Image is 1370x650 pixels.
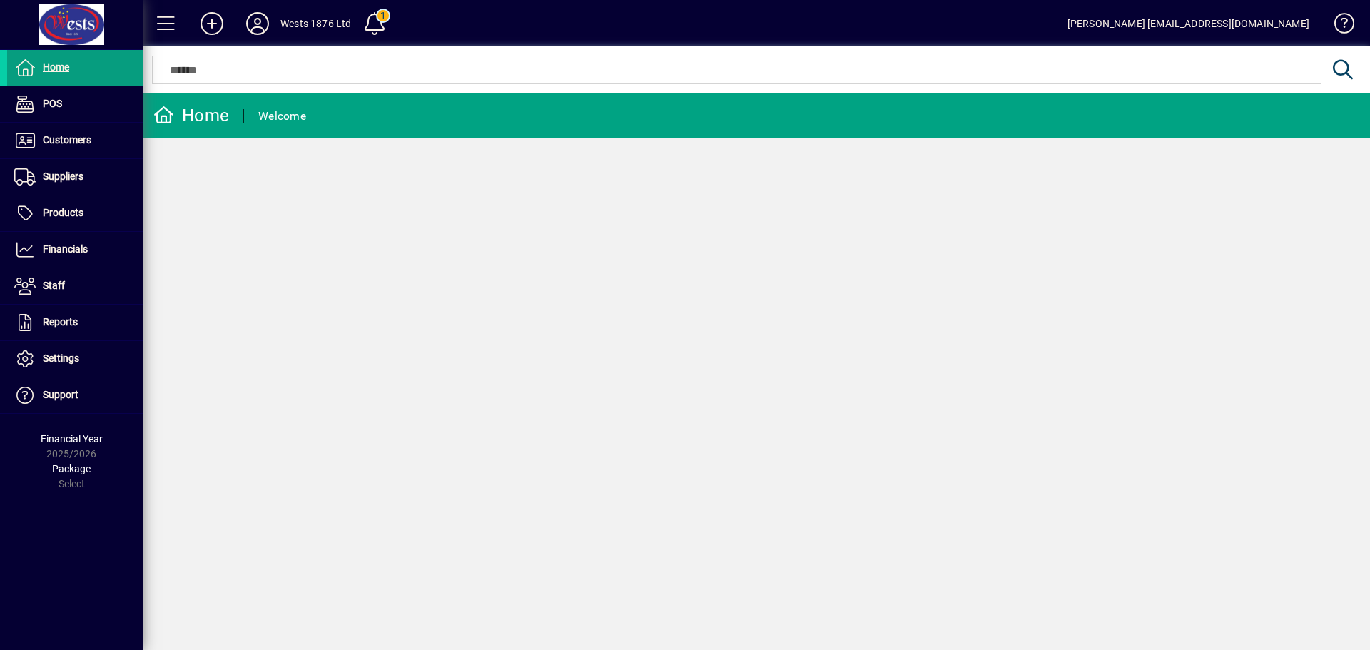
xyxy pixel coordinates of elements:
span: Support [43,389,78,400]
div: Home [153,104,229,127]
div: [PERSON_NAME] [EMAIL_ADDRESS][DOMAIN_NAME] [1067,12,1309,35]
span: Customers [43,134,91,146]
span: POS [43,98,62,109]
button: Add [189,11,235,36]
span: Products [43,207,83,218]
span: Suppliers [43,171,83,182]
a: Products [7,195,143,231]
a: Suppliers [7,159,143,195]
a: Reports [7,305,143,340]
a: Financials [7,232,143,268]
div: Welcome [258,105,306,128]
a: Knowledge Base [1324,3,1352,49]
a: Staff [7,268,143,304]
span: Reports [43,316,78,327]
a: POS [7,86,143,122]
a: Settings [7,341,143,377]
a: Support [7,377,143,413]
span: Package [52,463,91,474]
div: Wests 1876 Ltd [280,12,351,35]
span: Staff [43,280,65,291]
span: Financial Year [41,433,103,445]
span: Settings [43,352,79,364]
a: Customers [7,123,143,158]
span: Financials [43,243,88,255]
span: Home [43,61,69,73]
button: Profile [235,11,280,36]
